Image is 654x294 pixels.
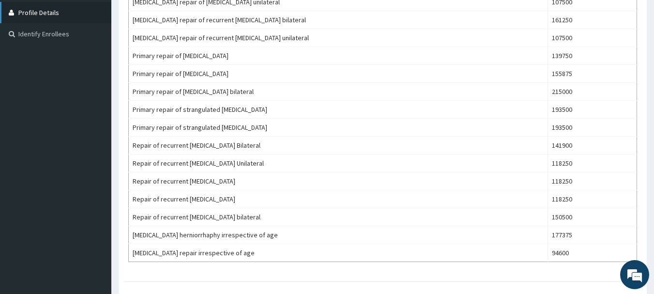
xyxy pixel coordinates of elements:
[129,226,548,244] td: [MEDICAL_DATA] herniorrhaphy irrespective of age
[159,5,182,28] div: Minimize live chat window
[548,11,637,29] td: 161250
[129,208,548,226] td: Repair of recurrent [MEDICAL_DATA] bilateral
[548,208,637,226] td: 150500
[548,119,637,137] td: 193500
[129,83,548,101] td: Primary repair of [MEDICAL_DATA] bilateral
[548,155,637,172] td: 118250
[548,190,637,208] td: 118250
[129,190,548,208] td: Repair of recurrent [MEDICAL_DATA]
[548,226,637,244] td: 177375
[129,65,548,83] td: Primary repair of [MEDICAL_DATA]
[548,172,637,190] td: 118250
[548,244,637,262] td: 94600
[18,48,39,73] img: d_794563401_company_1708531726252_794563401
[129,101,548,119] td: Primary repair of strangulated [MEDICAL_DATA]
[56,86,134,184] span: We're online!
[129,244,548,262] td: [MEDICAL_DATA] repair irrespective of age
[5,193,184,227] textarea: Type your message and hit 'Enter'
[548,65,637,83] td: 155875
[129,119,548,137] td: Primary repair of strangulated [MEDICAL_DATA]
[129,47,548,65] td: Primary repair of [MEDICAL_DATA]
[129,137,548,155] td: Repair of recurrent [MEDICAL_DATA] Bilateral
[548,137,637,155] td: 141900
[548,83,637,101] td: 215000
[129,29,548,47] td: [MEDICAL_DATA] repair of recurrent [MEDICAL_DATA] unilateral
[50,54,163,67] div: Chat with us now
[548,29,637,47] td: 107500
[548,47,637,65] td: 139750
[548,101,637,119] td: 193500
[129,172,548,190] td: Repair of recurrent [MEDICAL_DATA]
[129,11,548,29] td: [MEDICAL_DATA] repair of recurrent [MEDICAL_DATA] bilateral
[129,155,548,172] td: Repair of recurrent [MEDICAL_DATA] Unilateral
